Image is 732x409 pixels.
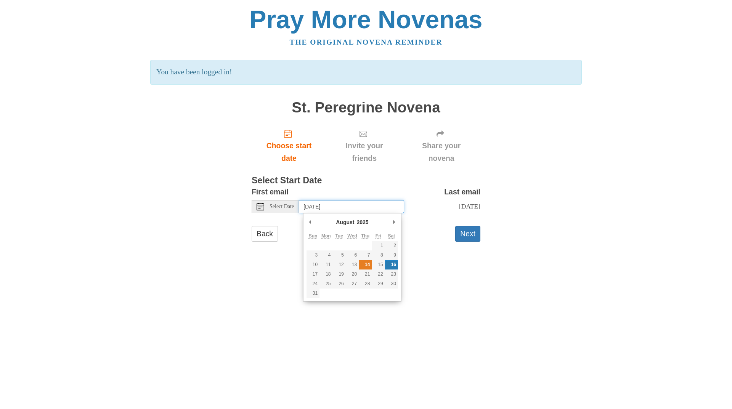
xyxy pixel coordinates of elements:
button: 26 [333,279,346,289]
button: 11 [319,260,332,269]
button: 3 [307,250,319,260]
a: Pray More Novenas [250,5,483,34]
button: 12 [333,260,346,269]
button: 23 [385,269,398,279]
button: 8 [372,250,385,260]
button: 19 [333,269,346,279]
button: Previous Month [307,217,314,228]
button: Next [455,226,480,242]
button: 29 [372,279,385,289]
input: Use the arrow keys to pick a date [299,200,404,213]
button: 30 [385,279,398,289]
span: [DATE] [459,202,480,210]
button: 28 [359,279,372,289]
button: 17 [307,269,319,279]
button: 13 [346,260,359,269]
p: You have been logged in! [150,60,581,85]
a: Back [252,226,278,242]
a: Choose start date [252,123,326,168]
div: 2025 [355,217,369,228]
button: 7 [359,250,372,260]
h3: Select Start Date [252,176,480,186]
button: 24 [307,279,319,289]
button: 20 [346,269,359,279]
div: Click "Next" to confirm your start date first. [326,123,402,168]
button: 14 [359,260,372,269]
button: 25 [319,279,332,289]
span: Choose start date [259,140,319,165]
abbr: Tuesday [335,233,343,239]
button: 10 [307,260,319,269]
button: 9 [385,250,398,260]
abbr: Sunday [309,233,318,239]
button: 16 [385,260,398,269]
button: 21 [359,269,372,279]
button: 22 [372,269,385,279]
span: Select Date [270,204,294,209]
h1: St. Peregrine Novena [252,99,480,116]
button: 4 [319,250,332,260]
button: Next Month [390,217,398,228]
abbr: Saturday [388,233,395,239]
abbr: Thursday [361,233,369,239]
button: 2 [385,241,398,250]
button: 31 [307,289,319,298]
button: 1 [372,241,385,250]
a: The original novena reminder [290,38,443,46]
label: Last email [444,186,480,198]
button: 15 [372,260,385,269]
button: 27 [346,279,359,289]
abbr: Monday [321,233,331,239]
span: Share your novena [410,140,473,165]
abbr: Wednesday [347,233,357,239]
div: Click "Next" to confirm your start date first. [402,123,480,168]
button: 6 [346,250,359,260]
label: First email [252,186,289,198]
button: 5 [333,250,346,260]
span: Invite your friends [334,140,395,165]
div: August [335,217,355,228]
abbr: Friday [376,233,381,239]
button: 18 [319,269,332,279]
